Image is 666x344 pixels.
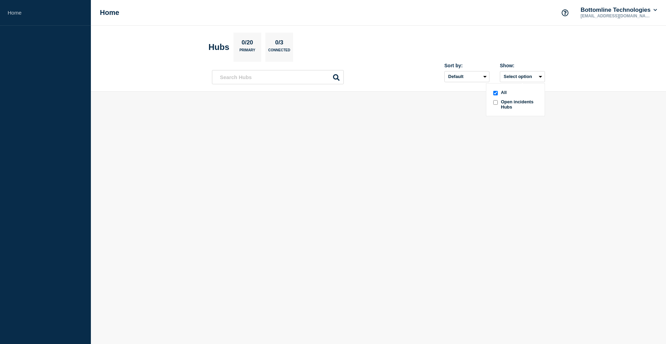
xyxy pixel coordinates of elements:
button: Select optionall checkboxAllopenIncidentsHubs checkboxOpen incidents Hubs [500,71,545,82]
input: all checkbox [493,91,498,95]
button: Support [558,6,572,20]
p: Connected [268,48,290,55]
div: Show: [500,63,545,68]
span: All [501,90,507,96]
p: Primary [239,48,255,55]
h2: Hubs [208,42,229,52]
p: [EMAIL_ADDRESS][DOMAIN_NAME] [579,14,651,18]
div: Sort by: [444,63,489,68]
p: 0/20 [239,39,256,48]
span: Open incidents Hubs [501,99,539,110]
select: Sort by [444,71,489,82]
input: openIncidentsHubs checkbox [493,100,498,105]
input: Search Hubs [212,70,344,84]
button: Bottomline Technologies [579,7,658,14]
h1: Home [100,9,119,17]
p: 0/3 [273,39,286,48]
